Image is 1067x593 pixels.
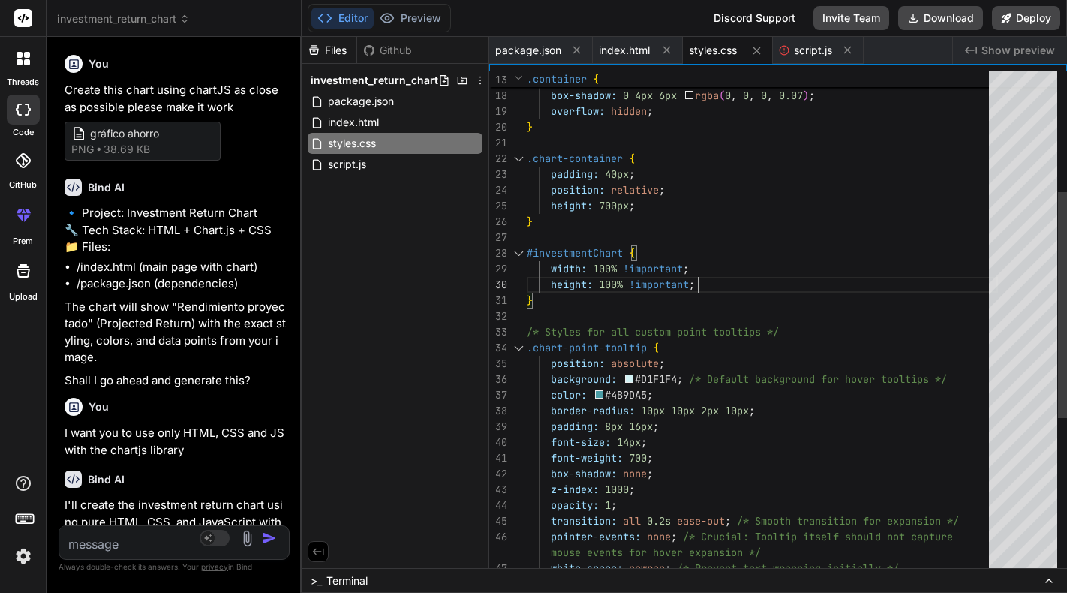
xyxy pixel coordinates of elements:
[593,262,617,275] span: 100%
[262,531,277,546] img: icon
[749,404,755,417] span: ;
[489,214,507,230] div: 26
[629,451,647,465] span: 700
[489,498,507,513] div: 44
[743,89,749,102] span: 0
[551,167,599,181] span: padding:
[551,561,623,575] span: white-space:
[641,404,665,417] span: 10px
[65,425,287,459] p: I want you to use only HTML, CSS and JS with the chartjs library
[551,262,587,275] span: width:
[605,498,611,512] span: 1
[374,8,447,29] button: Preview
[671,530,677,543] span: ;
[677,514,725,528] span: ease-out
[551,357,605,370] span: position:
[635,89,653,102] span: 4px
[605,167,629,181] span: 40px
[489,119,507,135] div: 20
[527,325,779,339] span: /* Styles for all custom point tooltips */
[629,246,635,260] span: {
[623,89,629,102] span: 0
[9,179,37,191] label: GitHub
[725,404,749,417] span: 10px
[527,72,587,86] span: .container
[489,466,507,482] div: 42
[59,560,290,574] p: Always double-check its answers. Your in Bind
[689,372,947,386] span: /* Default background for hover tooltips */
[357,43,419,58] div: Github
[659,183,665,197] span: ;
[527,246,623,260] span: #investmentChart
[527,293,533,307] span: }
[302,43,356,58] div: Files
[489,513,507,529] div: 45
[671,404,695,417] span: 10px
[641,435,647,449] span: ;
[90,126,210,142] span: gráfico ahorro
[611,498,617,512] span: ;
[65,299,287,366] p: The chart will show "Rendimiento proyectado" (Projected Return) with the exact styling, colors, a...
[201,562,228,571] span: privacy
[665,561,671,575] span: ;
[898,6,983,30] button: Download
[551,467,617,480] span: box-shadow:
[794,43,832,58] span: script.js
[489,403,507,419] div: 38
[551,404,635,417] span: border-radius:
[809,89,815,102] span: ;
[725,89,731,102] span: 0
[647,514,671,528] span: 0.2s
[659,357,665,370] span: ;
[695,89,719,102] span: rgba
[489,151,507,167] div: 22
[489,104,507,119] div: 19
[489,529,507,545] div: 46
[629,167,635,181] span: ;
[725,514,731,528] span: ;
[617,435,641,449] span: 14px
[779,89,803,102] span: 0.07
[489,561,507,576] div: 47
[647,530,671,543] span: none
[489,72,507,88] span: 13
[611,183,659,197] span: relative
[629,278,689,291] span: !important
[489,261,507,277] div: 29
[509,245,528,261] div: Click to collapse the range.
[701,404,719,417] span: 2px
[489,230,507,245] div: 27
[731,89,737,102] span: ,
[551,420,599,433] span: padding:
[7,76,39,89] label: threads
[104,142,150,157] span: 38.69 KB
[599,199,629,212] span: 700px
[489,356,507,372] div: 35
[71,142,94,157] span: png
[88,472,125,487] h6: Bind AI
[647,388,653,402] span: ;
[551,435,611,449] span: font-size:
[551,546,761,559] span: mouse events for hover expansion */
[551,89,617,102] span: box-shadow:
[551,388,587,402] span: color:
[719,89,725,102] span: (
[629,152,635,165] span: {
[605,483,629,496] span: 1000
[659,89,677,102] span: 6px
[9,290,38,303] label: Upload
[611,104,647,118] span: hidden
[803,89,809,102] span: )
[761,89,767,102] span: 0
[326,155,368,173] span: script.js
[992,6,1060,30] button: Deploy
[239,530,256,547] img: attachment
[813,6,889,30] button: Invite Team
[326,92,395,110] span: package.json
[527,341,647,354] span: .chart-point-tooltip
[749,89,755,102] span: ,
[489,167,507,182] div: 23
[509,340,528,356] div: Click to collapse the range.
[489,435,507,450] div: 40
[489,482,507,498] div: 43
